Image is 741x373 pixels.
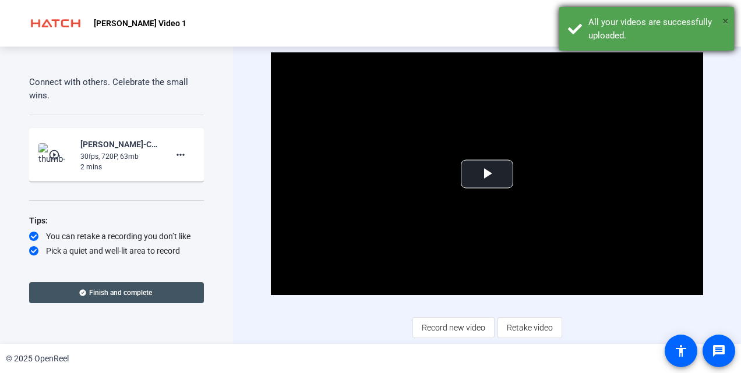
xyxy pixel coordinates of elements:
[80,151,158,162] div: 30fps, 720P, 63mb
[80,162,158,172] div: 2 mins
[271,52,703,295] div: Video Player
[29,230,204,242] div: You can retake a recording you don’t like
[38,143,73,166] img: thumb-nail
[29,214,204,228] div: Tips:
[23,12,88,35] img: OpenReel logo
[6,353,69,365] div: © 2025 OpenReel
[507,317,553,339] span: Retake video
[29,245,204,257] div: Pick a quiet and well-lit area to record
[461,159,513,188] button: Play Video
[722,14,729,28] span: ×
[80,137,158,151] div: [PERSON_NAME]-CMO - Video series-[PERSON_NAME] Video 1-1758917681316-webcam
[722,12,729,30] button: Close
[422,317,485,339] span: Record new video
[712,344,726,358] mat-icon: message
[29,260,204,271] div: Be yourself! It doesn’t have to be perfect
[89,288,152,297] span: Finish and complete
[174,148,188,162] mat-icon: more_horiz
[497,317,562,338] button: Retake video
[48,149,62,161] mat-icon: play_circle_outline
[29,282,204,303] button: Finish and complete
[412,317,495,338] button: Record new video
[588,16,725,42] div: All your videos are successfully uploaded.
[94,16,186,30] p: [PERSON_NAME] Video 1
[674,344,688,358] mat-icon: accessibility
